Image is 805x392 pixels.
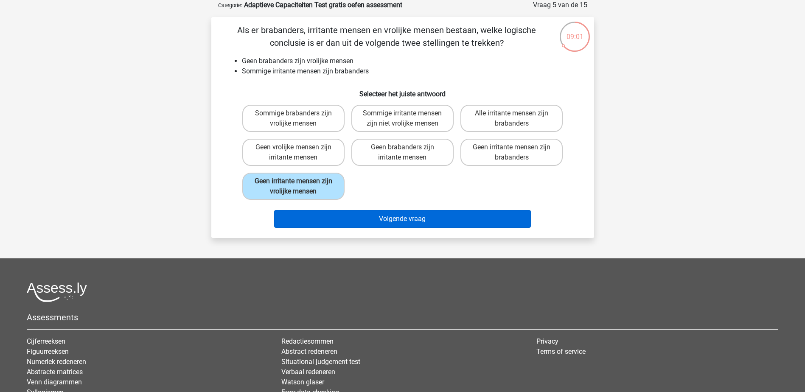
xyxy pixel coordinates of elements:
a: Privacy [536,337,558,345]
a: Venn diagrammen [27,378,82,386]
button: Volgende vraag [274,210,531,228]
img: Assessly logo [27,282,87,302]
a: Abstract redeneren [281,347,337,356]
li: Geen brabanders zijn vrolijke mensen [242,56,581,66]
a: Terms of service [536,347,586,356]
a: Verbaal redeneren [281,368,335,376]
h5: Assessments [27,312,778,322]
a: Situational judgement test [281,358,360,366]
a: Watson glaser [281,378,324,386]
label: Alle irritante mensen zijn brabanders [460,105,563,132]
small: Categorie: [218,2,242,8]
label: Sommige irritante mensen zijn niet vrolijke mensen [351,105,454,132]
li: Sommige irritante mensen zijn brabanders [242,66,581,76]
label: Sommige brabanders zijn vrolijke mensen [242,105,345,132]
a: Redactiesommen [281,337,334,345]
label: Geen vrolijke mensen zijn irritante mensen [242,139,345,166]
a: Figuurreeksen [27,347,69,356]
a: Cijferreeksen [27,337,65,345]
label: Geen brabanders zijn irritante mensen [351,139,454,166]
strong: Adaptieve Capaciteiten Test gratis oefen assessment [244,1,402,9]
a: Numeriek redeneren [27,358,86,366]
a: Abstracte matrices [27,368,83,376]
p: Als er brabanders, irritante mensen en vrolijke mensen bestaan, welke logische conclusie is er da... [225,24,549,49]
h6: Selecteer het juiste antwoord [225,83,581,98]
label: Geen irritante mensen zijn vrolijke mensen [242,173,345,200]
label: Geen irritante mensen zijn brabanders [460,139,563,166]
div: 09:01 [559,21,591,42]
